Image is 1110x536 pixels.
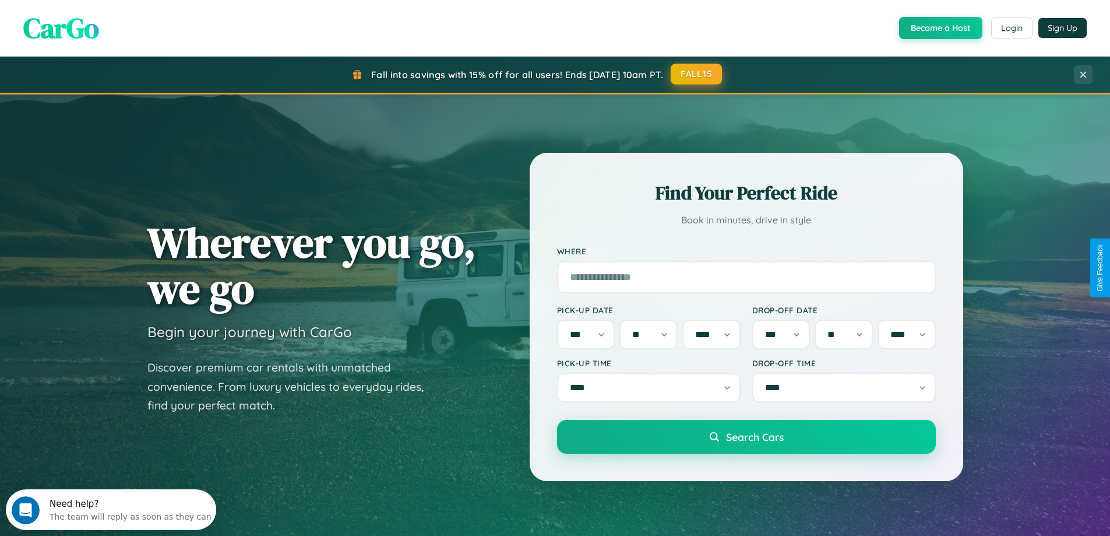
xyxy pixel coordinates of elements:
[557,358,741,368] label: Pick-up Time
[557,305,741,315] label: Pick-up Date
[12,496,40,524] iframe: Intercom live chat
[5,5,217,37] div: Open Intercom Messenger
[557,212,936,229] p: Book in minutes, drive in style
[557,180,936,206] h2: Find Your Perfect Ride
[726,430,784,443] span: Search Cars
[147,219,476,311] h1: Wherever you go, we go
[23,9,99,47] span: CarGo
[6,489,216,530] iframe: Intercom live chat discovery launcher
[557,246,936,256] label: Where
[147,358,439,415] p: Discover premium car rentals with unmatched convenience. From luxury vehicles to everyday rides, ...
[147,323,352,341] h3: Begin your journey with CarGo
[991,17,1033,38] button: Login
[1096,244,1104,292] div: Give Feedback
[671,64,722,85] button: FALL15
[752,358,936,368] label: Drop-off Time
[44,19,206,31] div: The team will reply as soon as they can
[44,10,206,19] div: Need help?
[557,420,936,454] button: Search Cars
[1038,18,1087,38] button: Sign Up
[752,305,936,315] label: Drop-off Date
[371,69,663,80] span: Fall into savings with 15% off for all users! Ends [DATE] 10am PT.
[899,17,982,39] button: Become a Host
